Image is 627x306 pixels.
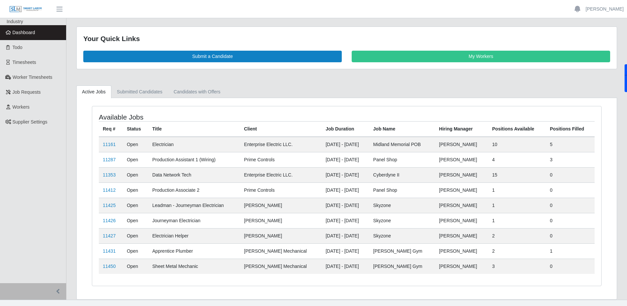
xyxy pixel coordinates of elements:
[9,6,42,13] img: SLM Logo
[435,121,488,137] th: Hiring Manager
[369,121,435,137] th: Job Name
[488,213,546,228] td: 1
[148,213,240,228] td: Journeyman Electrician
[240,228,322,243] td: [PERSON_NAME]
[123,198,148,213] td: Open
[103,233,116,238] a: 11427
[322,182,369,198] td: [DATE] - [DATE]
[546,228,595,243] td: 0
[240,213,322,228] td: [PERSON_NAME]
[7,19,23,24] span: Industry
[546,198,595,213] td: 0
[240,198,322,213] td: [PERSON_NAME]
[103,248,116,254] a: 11431
[123,228,148,243] td: Open
[435,182,488,198] td: [PERSON_NAME]
[148,152,240,167] td: Production Assistant 1 (Wiring)
[103,218,116,223] a: 11426
[148,198,240,213] td: Leadman - Journeyman Electrician
[148,243,240,259] td: Apprentice Plumber
[148,137,240,152] td: Electrician
[546,213,595,228] td: 0
[13,89,41,95] span: Job Requests
[322,121,369,137] th: Job Duration
[83,33,610,44] div: Your Quick Links
[369,198,435,213] td: Skyzone
[435,243,488,259] td: [PERSON_NAME]
[103,172,116,178] a: 11353
[369,182,435,198] td: Panel Shop
[369,243,435,259] td: [PERSON_NAME] Gym
[83,51,342,62] a: Submit a Candidate
[13,119,48,125] span: Supplier Settings
[123,137,148,152] td: Open
[240,259,322,274] td: [PERSON_NAME] Mechanical
[322,152,369,167] td: [DATE] - [DATE]
[240,121,322,137] th: Client
[352,51,610,62] a: My Workers
[148,167,240,182] td: Data Network Tech
[488,121,546,137] th: Positions Available
[148,121,240,137] th: Title
[322,243,369,259] td: [DATE] - [DATE]
[123,213,148,228] td: Open
[103,203,116,208] a: 11425
[435,213,488,228] td: [PERSON_NAME]
[111,85,168,98] a: Submitted Candidates
[488,259,546,274] td: 3
[586,6,624,13] a: [PERSON_NAME]
[13,30,35,35] span: Dashboard
[488,182,546,198] td: 1
[369,137,435,152] td: Midland Memorial POB
[322,228,369,243] td: [DATE] - [DATE]
[488,228,546,243] td: 2
[123,259,148,274] td: Open
[240,137,322,152] td: Enterprise Electric LLC.
[322,213,369,228] td: [DATE] - [DATE]
[240,182,322,198] td: Prime Controls
[123,167,148,182] td: Open
[322,259,369,274] td: [DATE] - [DATE]
[148,259,240,274] td: Sheet Metal Mechanic
[76,85,111,98] a: Active Jobs
[546,182,595,198] td: 0
[99,121,123,137] th: Req #
[322,137,369,152] td: [DATE] - [DATE]
[103,264,116,269] a: 11450
[488,152,546,167] td: 4
[103,187,116,193] a: 11412
[99,113,300,121] h4: Available Jobs
[240,152,322,167] td: Prime Controls
[13,75,52,80] span: Worker Timesheets
[103,157,116,162] a: 11287
[546,152,595,167] td: 3
[546,259,595,274] td: 0
[435,167,488,182] td: [PERSON_NAME]
[369,167,435,182] td: Cyberdyne II
[488,243,546,259] td: 2
[148,182,240,198] td: Production Associate 2
[123,121,148,137] th: Status
[322,198,369,213] td: [DATE] - [DATE]
[488,198,546,213] td: 1
[369,228,435,243] td: Skyzone
[123,243,148,259] td: Open
[123,182,148,198] td: Open
[546,137,595,152] td: 5
[13,60,36,65] span: Timesheets
[240,167,322,182] td: Enterprise Electric LLC.
[546,167,595,182] td: 0
[435,259,488,274] td: [PERSON_NAME]
[148,228,240,243] td: Electrician Helper
[546,243,595,259] td: 1
[435,152,488,167] td: [PERSON_NAME]
[488,167,546,182] td: 15
[435,137,488,152] td: [PERSON_NAME]
[240,243,322,259] td: [PERSON_NAME] Mechanical
[168,85,226,98] a: Candidates with Offers
[369,259,435,274] td: [PERSON_NAME] Gym
[123,152,148,167] td: Open
[322,167,369,182] td: [DATE] - [DATE]
[546,121,595,137] th: Positions Filled
[369,213,435,228] td: Skyzone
